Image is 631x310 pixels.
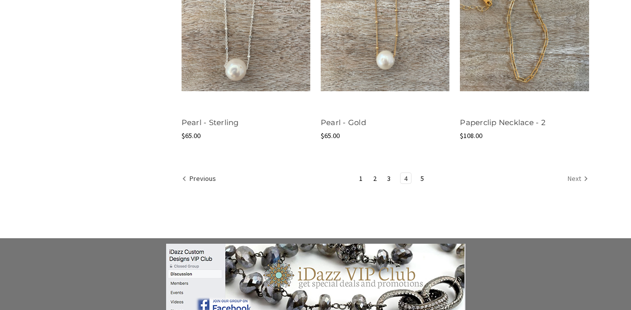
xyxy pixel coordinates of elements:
[182,172,590,186] nav: pagination
[460,131,482,140] span: $108.00
[356,173,366,184] a: Page 1 of 5
[401,173,411,184] a: Page 4 of 5
[417,173,427,184] a: Page 5 of 5
[321,131,340,140] span: $65.00
[564,173,589,186] a: Next
[182,131,201,140] span: $65.00
[321,118,366,127] a: Pearl - Gold
[384,173,394,184] a: Page 3 of 5
[460,118,546,127] a: Paperclip Necklace - 2
[182,118,239,127] a: Pearl - Sterling
[182,173,219,186] a: Previous
[370,173,380,184] a: Page 2 of 5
